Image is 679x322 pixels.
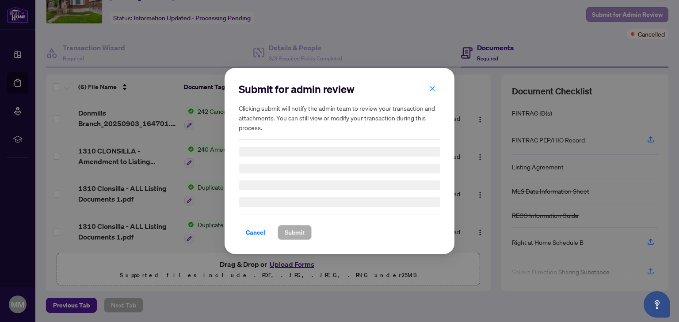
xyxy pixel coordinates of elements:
button: Cancel [239,225,272,240]
h5: Clicking submit will notify the admin team to review your transaction and attachments. You can st... [239,103,440,132]
span: Cancel [246,225,265,240]
h2: Submit for admin review [239,82,440,96]
span: close [429,86,435,92]
button: Submit [278,225,312,240]
button: Open asap [644,291,670,318]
